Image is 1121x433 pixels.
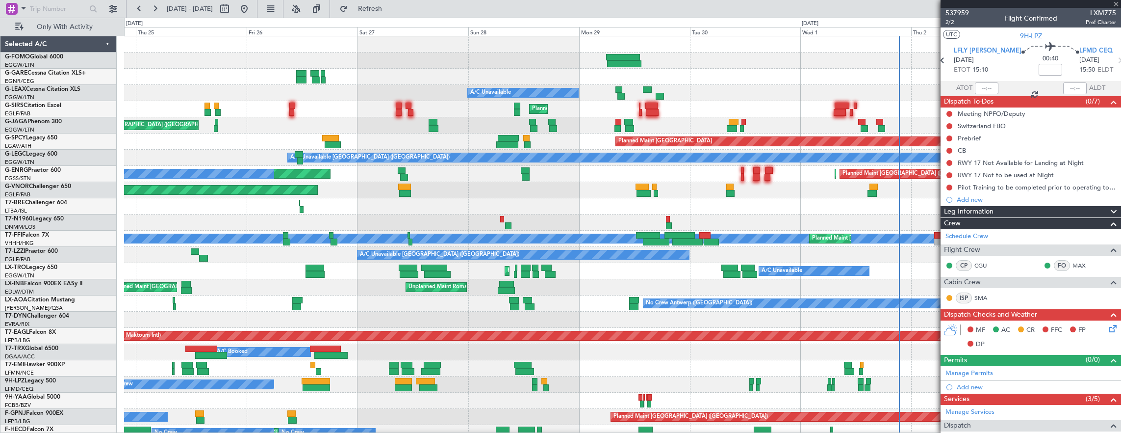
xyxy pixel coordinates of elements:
span: Only With Activity [25,24,103,30]
span: (3/5) [1086,394,1100,404]
span: Cabin Crew [944,277,981,288]
span: (0/0) [1086,354,1100,365]
div: Sun 28 [468,27,579,36]
a: T7-N1960Legacy 650 [5,216,64,222]
div: Planned Maint [GEOGRAPHIC_DATA] ([GEOGRAPHIC_DATA]) [613,409,768,424]
a: DNMM/LOS [5,223,35,231]
div: Prebrief [958,134,981,142]
div: A/C Unavailable [GEOGRAPHIC_DATA] ([GEOGRAPHIC_DATA]) [360,247,519,262]
a: LX-INBFalcon 900EX EASy II [5,281,82,287]
span: Refresh [350,5,391,12]
a: EGGW/LTN [5,159,34,166]
a: Manage Services [945,407,994,417]
span: 15:10 [972,65,988,75]
a: EDLW/DTM [5,288,34,296]
span: Permits [944,355,967,366]
span: G-LEAX [5,86,26,92]
span: Pref Charter [1086,18,1116,27]
a: EGLF/FAB [5,110,30,117]
a: T7-TRXGlobal 6500 [5,346,58,352]
a: T7-FFIFalcon 7X [5,232,49,238]
div: Thu 2 [911,27,1022,36]
a: CGU [974,261,996,270]
span: LFMD CEQ [1079,46,1113,56]
a: LGAV/ATH [5,142,31,150]
a: G-VNORChallenger 650 [5,184,71,189]
a: LFMN/NCE [5,369,34,377]
button: UTC [943,30,960,39]
span: Crew [944,218,961,229]
div: Planned Maint [GEOGRAPHIC_DATA] ([GEOGRAPHIC_DATA]) [842,166,997,181]
span: Dispatch Checks and Weather [944,309,1037,321]
span: T7-EAGL [5,329,29,335]
span: 9H-YAA [5,394,27,400]
a: DGAA/ACC [5,353,35,360]
div: RWY 17 Not to be used at NIght [958,171,1054,179]
div: Planned Maint [GEOGRAPHIC_DATA] [618,134,712,149]
span: Flight Crew [944,244,980,256]
a: EGGW/LTN [5,126,34,134]
a: T7-LZZIPraetor 600 [5,248,58,254]
a: LX-TROLegacy 650 [5,265,57,271]
span: T7-TRX [5,346,25,352]
a: G-LEAXCessna Citation XLS [5,86,80,92]
a: F-GPNJFalcon 900EX [5,410,63,416]
span: (0/7) [1086,96,1100,107]
span: T7-EMI [5,362,24,368]
a: Schedule Crew [945,232,988,242]
div: A/C Unavailable [470,85,511,100]
span: [DATE] [1079,55,1099,65]
div: FO [1054,260,1070,271]
span: G-GARE [5,70,27,76]
div: Thu 25 [136,27,247,36]
span: F-GPNJ [5,410,26,416]
a: EGLF/FAB [5,256,30,263]
a: G-SPCYLegacy 650 [5,135,57,141]
div: Planned Maint [GEOGRAPHIC_DATA] ([GEOGRAPHIC_DATA]) [69,118,224,133]
div: Unplanned Maint Roma (Ciampino) [408,280,496,295]
a: [PERSON_NAME]/QSA [5,304,63,312]
span: ALDT [1089,83,1105,93]
span: T7-BRE [5,200,25,206]
div: Planned Maint [GEOGRAPHIC_DATA] ([GEOGRAPHIC_DATA]) [508,264,662,278]
a: EGNR/CEG [5,78,34,85]
span: G-JAGA [5,119,27,125]
a: LFMD/CEQ [5,385,33,393]
a: G-SIRSCitation Excel [5,103,61,108]
span: Services [944,394,969,405]
a: 9H-LPZLegacy 500 [5,378,56,384]
div: [DATE] [126,20,143,28]
a: Manage Permits [945,369,993,379]
div: CB [958,146,966,155]
span: G-SPCY [5,135,26,141]
span: 00:40 [1043,54,1058,64]
span: FFC [1051,325,1062,335]
span: ETOT [954,65,970,75]
span: LXM775 [1086,8,1116,18]
a: G-GARECessna Citation XLS+ [5,70,86,76]
span: G-SIRS [5,103,24,108]
div: A/C Unavailable [762,264,802,278]
a: MAX [1072,261,1095,270]
span: T7-FFI [5,232,22,238]
span: [DATE] [954,55,974,65]
button: Refresh [335,1,394,17]
span: LX-INB [5,281,24,287]
div: Switzerland FBO [958,122,1006,130]
div: Meeting NPFO/Deputy [958,109,1025,118]
span: G-LEGC [5,151,26,157]
div: No Crew Antwerp ([GEOGRAPHIC_DATA]) [646,296,752,311]
a: T7-EMIHawker 900XP [5,362,65,368]
span: FP [1078,325,1086,335]
a: EGGW/LTN [5,61,34,69]
div: Add new [957,383,1116,391]
span: T7-DYN [5,313,27,319]
a: EGSS/STN [5,175,31,182]
span: CR [1026,325,1035,335]
div: Pilot Training to be completed prior to operating to LFMD [958,183,1116,191]
div: Add new [957,195,1116,204]
span: 2/2 [945,18,969,27]
button: Only With Activity [11,19,106,35]
a: LX-AOACitation Mustang [5,297,75,303]
a: VHHH/HKG [5,240,34,247]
